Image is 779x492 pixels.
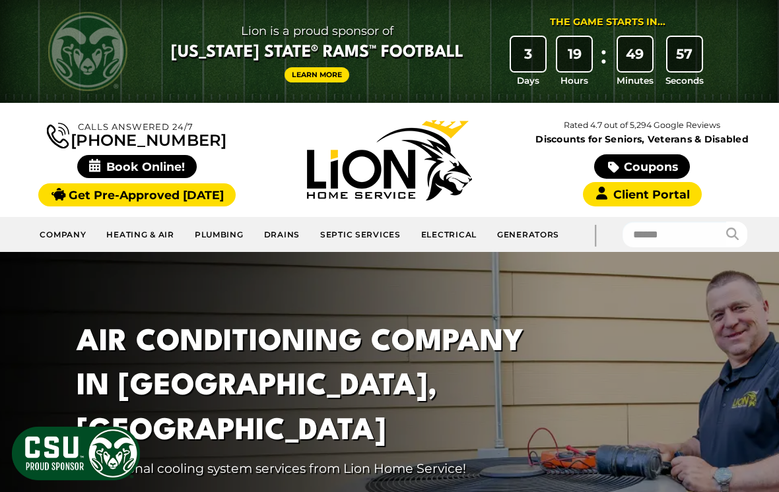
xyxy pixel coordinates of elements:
[560,74,588,87] span: Hours
[516,118,768,133] p: Rated 4.7 out of 5,294 Google Reviews
[618,37,652,71] div: 49
[583,182,702,206] a: Client Portal
[569,217,622,252] div: |
[96,222,184,247] a: Heating & Air
[47,120,226,148] a: [PHONE_NUMBER]
[557,37,592,71] div: 19
[30,222,96,247] a: Company
[411,222,487,247] a: Electrical
[77,459,557,478] p: Professional cooling system services from Lion Home Service!
[487,222,569,247] a: Generators
[307,120,472,200] img: Lion Home Service
[517,74,539,87] span: Days
[77,155,197,178] span: Book Online!
[10,425,142,482] img: CSU Sponsor Badge
[77,321,557,454] h1: Air Conditioning Company In [GEOGRAPHIC_DATA], [GEOGRAPHIC_DATA]
[38,183,236,206] a: Get Pre-Approved [DATE]
[511,37,545,71] div: 3
[48,12,127,91] img: CSU Rams logo
[550,15,665,30] div: The Game Starts in...
[665,74,704,87] span: Seconds
[617,74,654,87] span: Minutes
[310,222,411,247] a: Septic Services
[667,37,702,71] div: 57
[171,20,463,42] span: Lion is a proud sponsor of
[171,42,463,64] span: [US_STATE] State® Rams™ Football
[597,37,611,88] div: :
[519,135,766,144] span: Discounts for Seniors, Veterans & Disabled
[254,222,310,247] a: Drains
[185,222,254,247] a: Plumbing
[594,154,689,179] a: Coupons
[285,67,349,82] a: Learn More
